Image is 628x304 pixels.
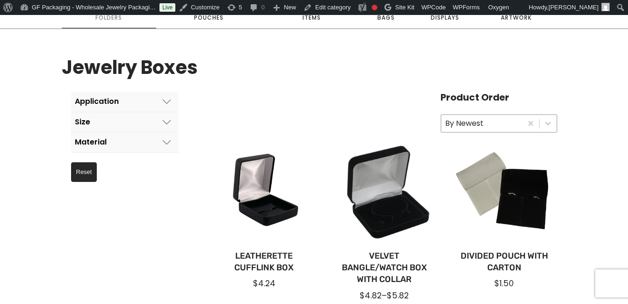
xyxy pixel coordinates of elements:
div: – [339,290,429,301]
button: Material [71,132,179,152]
div: $4.24 [219,278,310,289]
button: Application [71,92,179,112]
button: Reset [71,162,97,182]
span: $4.82 [360,290,382,301]
button: Size [71,112,179,132]
h1: Jewelry Boxes [62,52,198,82]
span: [PERSON_NAME] [549,4,599,11]
a: Leatherette Cufflink Box [219,250,310,274]
div: Material [75,138,107,146]
div: Application [75,97,119,106]
a: Divided Pouch with Carton [459,250,549,274]
a: Velvet Bangle/Watch Box with Collar [339,250,429,286]
div: Focus keyphrase not set [372,5,377,10]
span: $5.82 [387,290,409,301]
a: Live [159,3,175,12]
div: Size [75,118,90,126]
span: Site Kit [395,4,414,11]
button: Clear [522,115,539,132]
span: 1 [557,8,562,16]
button: Toggle List [540,115,556,132]
div: $1.50 [459,278,549,289]
h4: Product Order [440,92,557,103]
